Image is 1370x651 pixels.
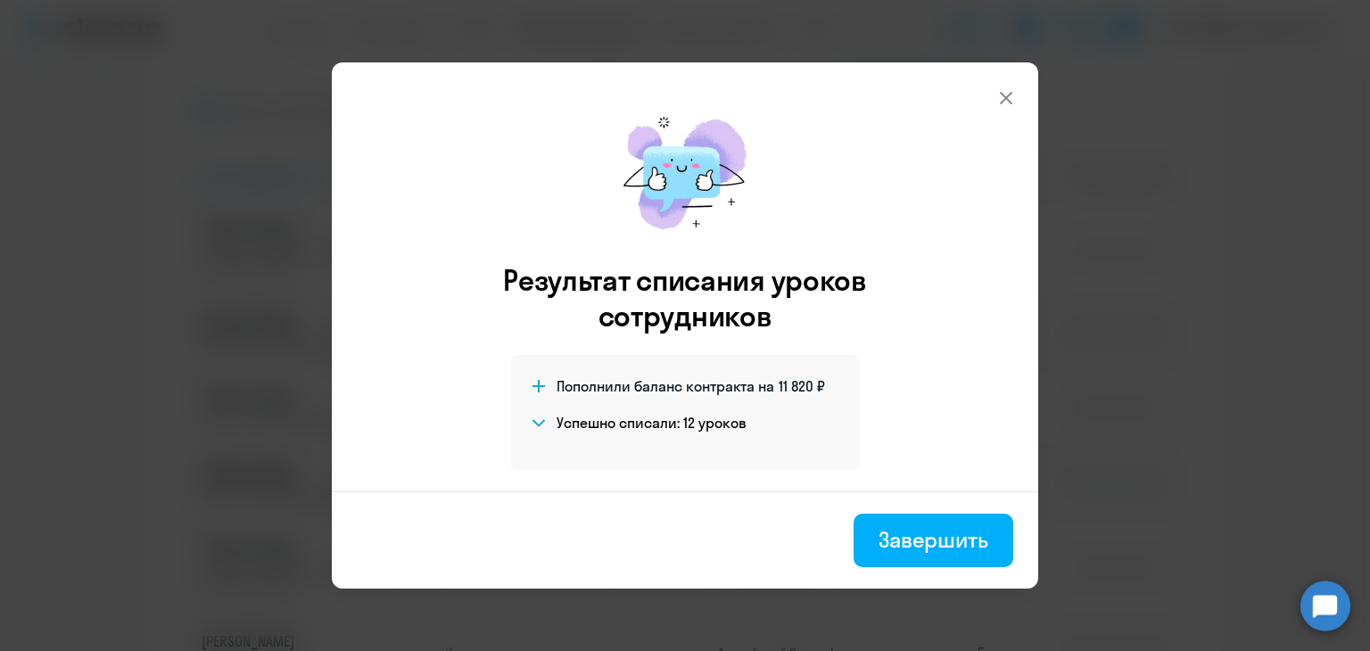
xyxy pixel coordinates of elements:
span: 11 820 ₽ [779,376,825,396]
button: Завершить [854,514,1013,567]
div: Завершить [879,525,988,554]
img: mirage-message.png [605,98,765,248]
h4: Успешно списали: 12 уроков [557,413,747,433]
h3: Результат списания уроков сотрудников [479,262,891,334]
span: Пополнили баланс контракта на [557,376,774,396]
